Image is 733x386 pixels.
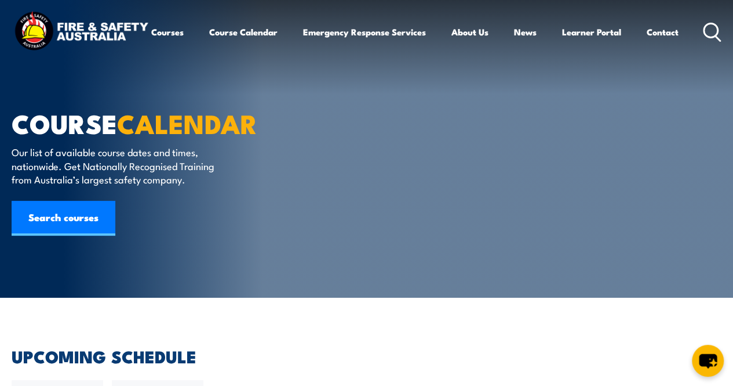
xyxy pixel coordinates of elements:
a: About Us [451,18,488,46]
a: Emergency Response Services [303,18,426,46]
a: News [514,18,537,46]
p: Our list of available course dates and times, nationwide. Get Nationally Recognised Training from... [12,145,223,186]
a: Search courses [12,201,115,236]
h2: UPCOMING SCHEDULE [12,348,721,363]
strong: CALENDAR [117,103,257,143]
button: chat-button [692,345,724,377]
a: Courses [151,18,184,46]
a: Learner Portal [562,18,621,46]
a: Contact [647,18,679,46]
h1: COURSE [12,111,298,134]
a: Course Calendar [209,18,278,46]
